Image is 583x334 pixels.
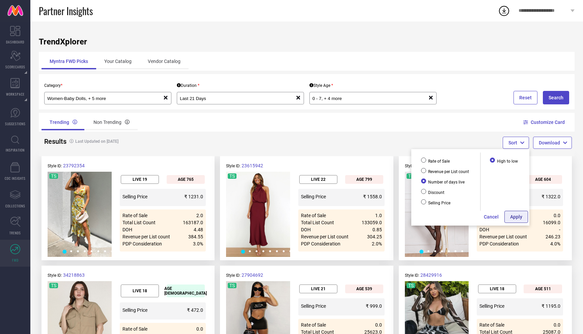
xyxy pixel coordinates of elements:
button: ● [108,248,115,254]
input: High to low [490,158,495,163]
div: 16099.0 [543,220,560,225]
button: ● [274,248,280,254]
div: Total List Count [301,220,353,225]
div: Rate of Sale [301,213,353,218]
div: ₹ 1231.0 [184,194,203,199]
p: Style ID: [48,272,209,278]
div: 163187.0 [183,220,203,225]
span: Revenue per List count [427,169,469,174]
div: 0.85 [372,227,382,232]
div: 34218863 [63,272,85,278]
button: ● [95,248,102,254]
span: ● [419,246,424,256]
span: WORKSPACE [6,92,25,97]
span: ● [289,248,292,254]
span: SUGGESTIONS [5,121,26,126]
button: ● [459,248,466,254]
input: Discount [421,189,426,194]
div: PDP Consideration [122,241,175,246]
div: 246.23 [546,234,560,239]
p: LIVE 22 [311,177,326,182]
div: Total List Count [122,220,175,225]
button: Search [543,91,569,104]
div: 0.0 [554,322,560,328]
span: ● [461,248,464,254]
div: 1.0 [375,213,382,218]
span: ● [83,248,86,254]
button: Customize Card [524,113,565,132]
span: ● [269,248,272,254]
span: ● [104,248,106,254]
div: Selling Price [122,194,175,199]
button: ● [280,248,287,254]
img: VXfBYZDO_97931e47c40f476ab14bfa3e441c9d2f.jpg [226,172,290,257]
p: LIVE 18 [490,287,504,291]
button: ● [253,248,260,254]
span: INSPIRATION [6,147,25,153]
span: SCORECARDS [5,64,25,69]
span: TRENDS [9,230,21,235]
span: ● [454,248,457,254]
span: ● [276,248,278,254]
input: Select upto 10 categories [47,96,151,101]
span: Rate of Sale [427,159,450,164]
span: ● [248,248,251,254]
div: TS [408,173,414,179]
img: w3Rb9H7a_8d16bb3ffb794431a618b13ccdeddad4.jpg [48,172,112,257]
button: ● [58,245,71,257]
div: ₹ 1558.0 [363,194,382,199]
div: Open download list [498,5,510,17]
div: Revenue per List count [479,234,532,239]
div: TS [229,173,235,179]
div: DOH [479,227,532,232]
div: 0.0 [196,326,203,332]
input: Revenue per List count [421,168,426,173]
div: Myntra FWD Picks [41,53,96,69]
button: ● [102,248,108,254]
p: AGE 765 [178,177,194,182]
h1: TrendXplorer [39,37,575,46]
input: Number of days live [421,178,426,183]
span: ● [62,246,67,256]
div: ₹ 1195.0 [542,303,560,309]
p: Style ID: [405,272,566,278]
span: ● [77,248,79,254]
div: Selling Price [479,303,532,309]
p: Style ID: [226,272,387,278]
div: DOH [122,227,175,232]
button: ● [445,248,452,254]
div: Revenue per List count [122,234,175,239]
p: Category [44,83,171,88]
div: 23615942 [242,163,263,168]
div: 2.0% [372,241,382,246]
div: Rate of Sale [122,213,175,218]
div: Selling Price [301,194,353,199]
input: Rate of Sale [421,158,426,163]
h4: Last Updated on [DATE] [66,139,279,144]
button: Download [533,137,572,149]
button: Cancel [483,211,499,223]
span: ● [427,248,430,254]
button: ● [260,248,267,254]
span: ● [110,248,113,254]
span: High to low [496,159,518,164]
button: ● [267,248,274,254]
button: ● [415,245,428,257]
div: 23792354 [63,163,85,168]
span: ● [97,248,100,254]
span: DASHBOARD [6,39,24,44]
div: Last 21 Days [180,95,296,101]
div: Rate of Sale [301,322,353,328]
div: 133059.0 [362,220,382,225]
div: 0 - 7, 7 - 14, 14 - 21, 21 - 30, 30+ [312,95,428,101]
div: Selling Price [301,303,353,309]
div: TS [408,283,414,288]
p: LIVE 18 [133,289,147,293]
div: 4.48 [194,227,203,232]
div: 2.0 [196,213,203,218]
span: ● [70,248,73,254]
div: 4.0% [550,241,560,246]
button: ● [287,248,294,254]
input: Select Duration [180,96,284,101]
p: LIVE 21 [311,287,326,291]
